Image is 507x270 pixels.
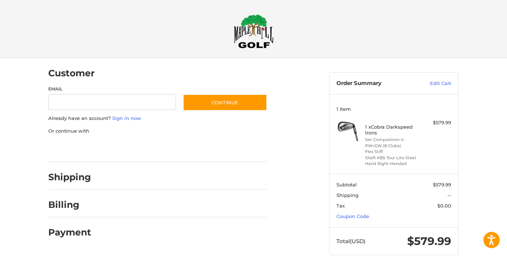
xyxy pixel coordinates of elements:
[337,203,345,209] span: Tax
[48,172,91,183] h2: Shipping
[169,142,224,155] iframe: PayPal-venmo
[48,68,95,79] h2: Customer
[183,94,267,111] button: Continue
[234,14,274,48] img: Maple Hill Golf
[415,80,451,87] a: Edit Cart
[433,182,451,188] span: $579.99
[448,192,451,198] span: --
[337,192,359,198] span: Shipping
[337,238,366,245] span: Total (USD)
[365,161,421,167] li: Hand Right-Handed
[337,213,369,219] a: Coupon Code
[365,124,421,136] h4: 1 x Cobra Darkspeed Irons
[337,80,415,87] h3: Order Summary
[365,149,421,155] li: Flex Stiff
[112,115,141,121] a: Sign in now
[48,199,91,210] h2: Billing
[365,155,421,161] li: Shaft KBS Tour Lite Steel
[423,119,451,126] div: $579.99
[438,203,451,209] span: $0.00
[337,106,451,112] h3: 1 Item
[447,250,507,270] iframe: Google Customer Reviews
[365,137,421,149] li: Set Composition 4-PW+GW (8 Clubs)
[408,234,451,248] span: $579.99
[48,227,91,238] h2: Payment
[46,142,101,155] iframe: PayPal-paypal
[337,182,357,188] span: Subtotal
[48,115,267,122] p: Already have an account?
[48,128,267,135] p: Or continue with
[107,142,162,155] iframe: PayPal-paylater
[48,86,176,92] label: Email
